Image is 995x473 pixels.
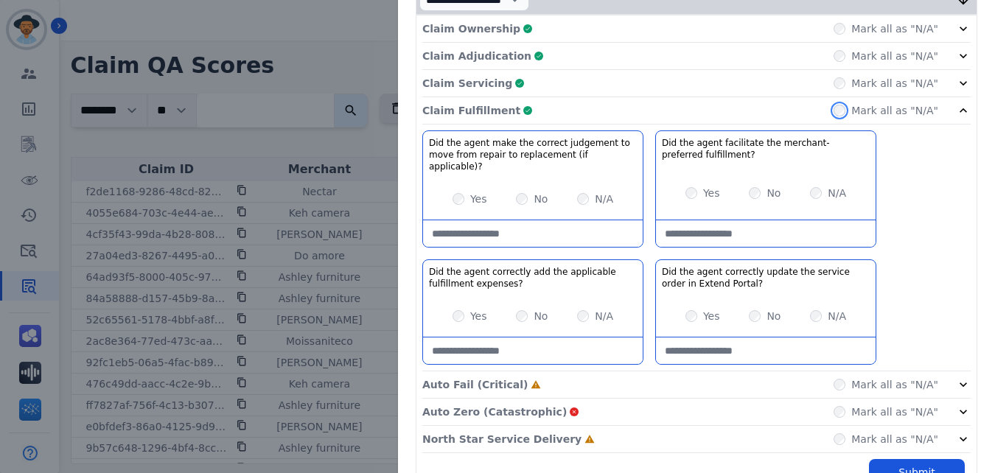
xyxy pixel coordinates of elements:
label: N/A [828,186,846,200]
label: N/A [595,192,613,206]
p: Claim Fulfillment [422,103,520,118]
label: Yes [703,186,720,200]
p: Claim Adjudication [422,49,531,63]
label: Mark all as "N/A" [851,76,938,91]
p: Auto Zero (Catastrophic) [422,404,567,419]
label: Mark all as "N/A" [851,103,938,118]
p: North Star Service Delivery [422,432,582,446]
label: Yes [470,309,487,323]
label: Yes [470,192,487,206]
label: No [767,186,781,200]
label: N/A [828,309,846,323]
label: Mark all as "N/A" [851,432,938,446]
h3: Did the agent facilitate the merchant-preferred fulfillment? [662,137,870,161]
label: No [534,309,548,323]
label: No [534,192,548,206]
label: Mark all as "N/A" [851,49,938,63]
label: Mark all as "N/A" [851,404,938,419]
label: Mark all as "N/A" [851,21,938,36]
h3: Did the agent make the correct judgement to move from repair to replacement (if applicable)? [429,137,637,172]
label: No [767,309,781,323]
p: Auto Fail (Critical) [422,377,528,392]
label: N/A [595,309,613,323]
h3: Did the agent correctly add the applicable fulfillment expenses? [429,266,637,290]
p: Claim Servicing [422,76,512,91]
h3: Did the agent correctly update the service order in Extend Portal? [662,266,870,290]
p: Claim Ownership [422,21,520,36]
label: Mark all as "N/A" [851,377,938,392]
label: Yes [703,309,720,323]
